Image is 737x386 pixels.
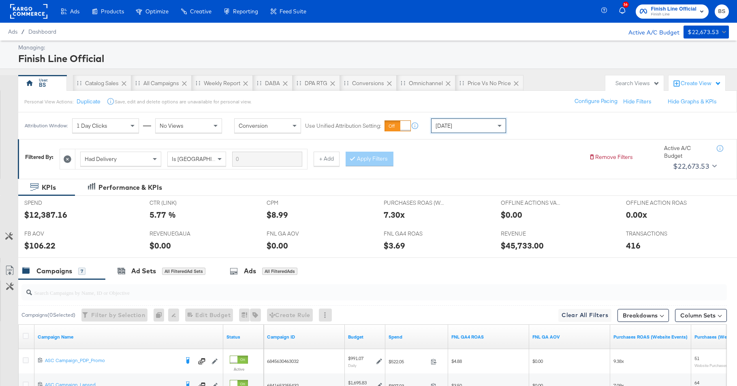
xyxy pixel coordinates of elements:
[501,199,562,207] span: OFFLINE ACTIONS VALUE
[620,26,679,38] div: Active A/C Budget
[348,355,363,362] div: $991.07
[101,8,124,15] span: Products
[17,28,28,35] span: /
[78,268,85,275] div: 7
[267,358,299,364] span: 6845630463032
[70,8,79,15] span: Ads
[451,334,526,340] a: revenue/spend
[25,153,53,161] div: Filtered By:
[615,79,660,87] div: Search Views
[24,209,67,221] div: $12,387.16
[409,79,443,87] div: Omnichannel
[694,363,727,368] sub: Website Purchases
[267,240,288,251] div: $0.00
[626,230,687,238] span: TRANSACTIONS
[45,357,179,364] div: ASC Campaign_PDP_Promo
[24,123,68,129] div: Attribution Window:
[230,367,248,372] label: Active
[589,153,633,161] button: Remove Filters
[681,79,721,88] div: Create View
[673,160,709,172] div: $22,673.53
[401,81,405,85] div: Drag to reorder tab
[36,266,72,276] div: Campaigns
[501,209,522,221] div: $0.00
[267,230,327,238] span: FNL GA AOV
[162,268,205,275] div: All Filtered Ad Sets
[267,199,327,207] span: CPM
[267,334,342,340] a: Your campaign ID.
[154,309,168,322] div: 0
[98,183,162,192] div: Performance & KPIs
[451,358,462,364] span: $4.88
[664,144,709,159] div: Active A/C Budget
[143,79,179,87] div: All Campaigns
[668,98,717,105] button: Hide Graphs & KPIs
[85,155,117,163] span: Had Delivery
[262,268,297,275] div: All Filtered Ads
[135,81,140,85] div: Drag to reorder tab
[145,8,169,15] span: Optimize
[150,240,171,251] div: $0.00
[694,355,699,361] span: 51
[348,363,357,368] sub: Daily
[265,79,280,87] div: DABA
[384,240,405,251] div: $3.69
[42,183,56,192] div: KPIs
[348,380,367,386] div: $1,695.83
[684,26,729,39] button: $22,673.53
[38,334,220,340] a: Your campaign name.
[232,152,302,167] input: Enter a search term
[389,334,445,340] a: The total amount spent to date.
[694,380,699,386] span: 64
[626,209,647,221] div: 0.00x
[172,155,234,163] span: Is [GEOGRAPHIC_DATA]
[715,4,729,19] button: BS
[384,199,444,207] span: PURCHASES ROAS (WEBSITE EVENTS)
[688,27,719,37] div: $22,673.53
[305,79,327,87] div: DPA RTG
[501,230,562,238] span: REVENUE
[18,51,727,65] div: Finish Line Official
[651,11,696,18] span: Finish Line
[636,4,709,19] button: Finish Line OfficialFinish Line
[626,199,687,207] span: OFFLINE ACTION ROAS
[613,358,624,364] span: 9.38x
[501,240,544,251] div: $45,733.00
[532,334,607,340] a: rev/orders
[384,230,444,238] span: FNL GA4 ROAS
[613,334,688,340] a: The total value of the purchase actions divided by spend tracked by your Custom Audience pixel on...
[28,28,56,35] span: Dashboard
[344,81,348,85] div: Drag to reorder tab
[24,240,56,251] div: $106.22
[39,81,46,89] div: BS
[131,266,156,276] div: Ad Sets
[267,209,288,221] div: $8.99
[389,358,427,365] span: $522.05
[77,122,107,129] span: 1 Day Clicks
[626,240,641,251] div: 416
[280,8,306,15] span: Feed Suite
[384,209,405,221] div: 7.30x
[196,81,200,85] div: Drag to reorder tab
[718,7,726,16] span: BS
[305,122,381,130] label: Use Unified Attribution Setting:
[558,309,611,322] button: Clear All Filters
[651,5,696,13] span: Finish Line Official
[77,81,81,85] div: Drag to reorder tab
[468,79,511,87] div: Price vs No Price
[24,199,85,207] span: SPEND
[348,334,382,340] a: The maximum amount you're willing to spend on your ads, on average each day or over the lifetime ...
[257,81,261,85] div: Drag to reorder tab
[532,358,543,364] span: $0.00
[77,98,100,105] button: Duplicate
[32,281,662,297] input: Search Campaigns by Name, ID or Objective
[24,230,85,238] span: FB AOV
[239,122,268,129] span: Conversion
[150,199,210,207] span: CTR (LINK)
[160,122,184,129] span: No Views
[623,2,629,8] div: 36
[190,8,211,15] span: Creative
[617,309,669,322] button: Breakdowns
[24,99,73,105] div: Personal View Actions:
[562,310,608,320] span: Clear All Filters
